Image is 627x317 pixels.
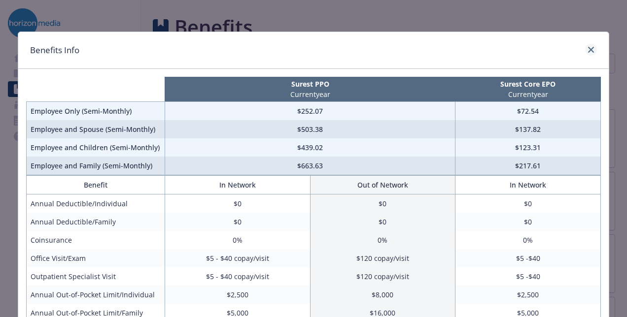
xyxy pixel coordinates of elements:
[165,285,310,304] td: $2,500
[165,249,310,267] td: $5 - $40 copay/visit
[27,138,165,157] td: Employee and Children (Semi-Monthly)
[455,102,601,121] td: $72.54
[455,249,601,267] td: $5 -$40
[310,267,455,285] td: $120 copay/visit
[457,79,599,89] p: Surest Core EPO
[455,231,601,249] td: 0%
[455,194,601,213] td: $0
[455,176,601,194] th: In Network
[455,157,601,175] td: $217.61
[165,267,310,285] td: $5 - $40 copay/visit
[165,194,310,213] td: $0
[165,102,455,121] td: $252.07
[310,285,455,304] td: $8,000
[310,231,455,249] td: 0%
[27,249,165,267] td: Office Visit/Exam
[27,102,165,121] td: Employee Only (Semi-Monthly)
[310,249,455,267] td: $120 copay/visit
[27,267,165,285] td: Outpatient Specialist Visit
[455,138,601,157] td: $123.31
[455,120,601,138] td: $137.82
[27,176,165,194] th: Benefit
[165,176,310,194] th: In Network
[27,285,165,304] td: Annual Out-of-Pocket Limit/Individual
[310,213,455,231] td: $0
[165,157,455,175] td: $663.63
[165,120,455,138] td: $503.38
[165,231,310,249] td: 0%
[27,77,165,102] th: intentionally left blank
[27,231,165,249] td: Coinsurance
[27,194,165,213] td: Annual Deductible/Individual
[165,138,455,157] td: $439.02
[457,89,599,99] p: Current year
[167,79,453,89] p: Surest PPO
[455,285,601,304] td: $2,500
[27,120,165,138] td: Employee and Spouse (Semi-Monthly)
[455,213,601,231] td: $0
[165,213,310,231] td: $0
[455,267,601,285] td: $5 -$40
[27,213,165,231] td: Annual Deductible/Family
[167,89,453,99] p: Current year
[310,194,455,213] td: $0
[585,44,597,56] a: close
[30,44,79,57] h1: Benefits Info
[27,157,165,175] td: Employee and Family (Semi-Monthly)
[310,176,455,194] th: Out of Network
